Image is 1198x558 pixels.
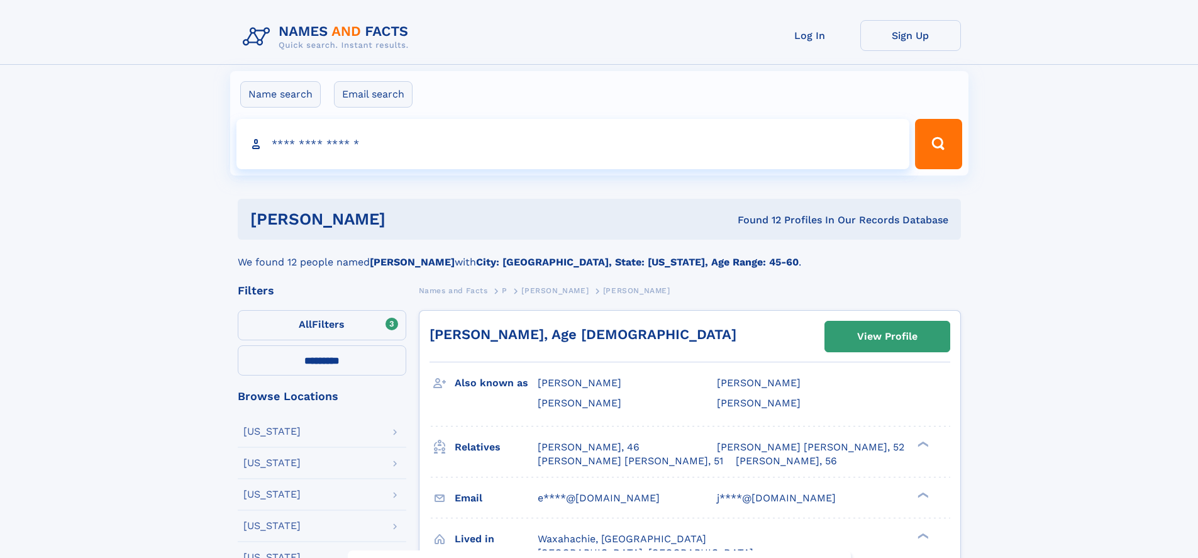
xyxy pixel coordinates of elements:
[250,211,562,227] h1: [PERSON_NAME]
[717,440,904,454] a: [PERSON_NAME] [PERSON_NAME], 52
[243,458,301,468] div: [US_STATE]
[502,286,507,295] span: P
[538,440,640,454] a: [PERSON_NAME], 46
[562,213,948,227] div: Found 12 Profiles In Our Records Database
[455,488,538,509] h3: Email
[538,533,706,545] span: Waxahachie, [GEOGRAPHIC_DATA]
[760,20,860,51] a: Log In
[825,321,950,352] a: View Profile
[538,397,621,409] span: [PERSON_NAME]
[538,454,723,468] a: [PERSON_NAME] [PERSON_NAME], 51
[370,256,455,268] b: [PERSON_NAME]
[243,489,301,499] div: [US_STATE]
[603,286,670,295] span: [PERSON_NAME]
[238,20,419,54] img: Logo Names and Facts
[430,326,736,342] a: [PERSON_NAME], Age [DEMOGRAPHIC_DATA]
[736,454,837,468] a: [PERSON_NAME], 56
[914,532,929,540] div: ❯
[914,491,929,499] div: ❯
[502,282,507,298] a: P
[238,285,406,296] div: Filters
[243,427,301,437] div: [US_STATE]
[521,282,589,298] a: [PERSON_NAME]
[717,377,801,389] span: [PERSON_NAME]
[915,119,962,169] button: Search Button
[240,81,321,108] label: Name search
[334,81,413,108] label: Email search
[860,20,961,51] a: Sign Up
[455,372,538,394] h3: Also known as
[236,119,910,169] input: search input
[521,286,589,295] span: [PERSON_NAME]
[238,391,406,402] div: Browse Locations
[455,437,538,458] h3: Relatives
[238,240,961,270] div: We found 12 people named with .
[455,528,538,550] h3: Lived in
[538,377,621,389] span: [PERSON_NAME]
[914,440,929,448] div: ❯
[717,397,801,409] span: [PERSON_NAME]
[419,282,488,298] a: Names and Facts
[857,322,918,351] div: View Profile
[238,310,406,340] label: Filters
[243,521,301,531] div: [US_STATE]
[299,318,312,330] span: All
[476,256,799,268] b: City: [GEOGRAPHIC_DATA], State: [US_STATE], Age Range: 45-60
